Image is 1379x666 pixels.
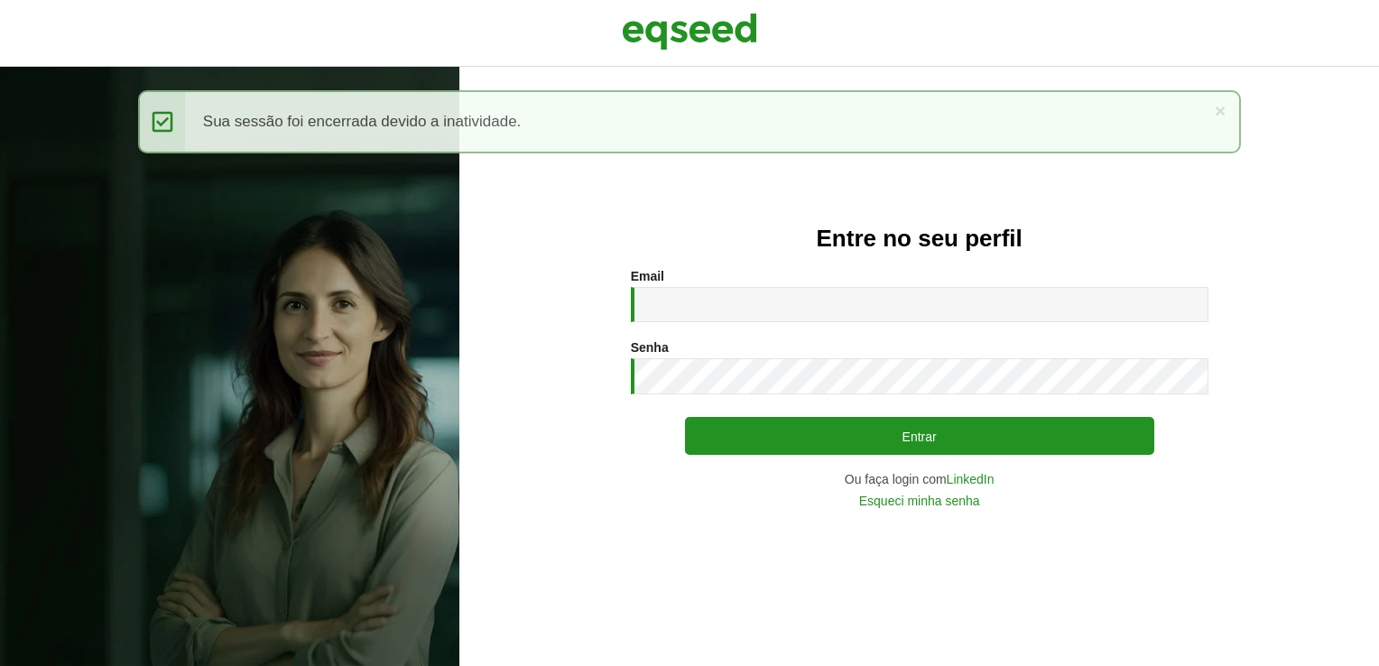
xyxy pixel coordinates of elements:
[631,473,1208,486] div: Ou faça login com
[685,417,1154,455] button: Entrar
[495,226,1343,252] h2: Entre no seu perfil
[947,473,995,486] a: LinkedIn
[138,90,1241,153] div: Sua sessão foi encerrada devido a inatividade.
[622,9,757,54] img: EqSeed Logo
[631,270,664,282] label: Email
[1215,101,1226,120] a: ×
[631,341,669,354] label: Senha
[859,495,980,507] a: Esqueci minha senha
